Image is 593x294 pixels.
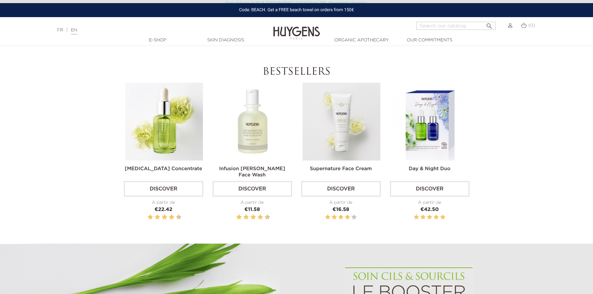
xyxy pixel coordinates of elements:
[156,213,159,221] label: 4
[161,213,162,221] label: 5
[154,207,172,212] span: €22.42
[252,213,255,221] label: 6
[153,213,154,221] label: 3
[249,213,250,221] label: 5
[71,28,77,35] a: EN
[414,213,419,221] label: 1
[195,37,257,44] a: Skin Diagnosis
[149,213,152,221] label: 2
[325,213,330,221] label: 1
[345,213,350,221] label: 4
[213,199,292,206] div: À partir de
[235,213,236,221] label: 1
[427,213,432,221] label: 3
[238,213,241,221] label: 2
[486,21,493,28] i: 
[303,83,380,161] img: Supernature Face Cream
[124,181,203,197] a: Discover
[391,83,469,161] img: Day & Night Duo
[125,166,202,171] a: [MEDICAL_DATA] Concentrate
[390,181,469,197] a: Discover
[484,20,495,28] button: 
[168,213,169,221] label: 7
[244,207,260,212] span: €11.58
[528,23,535,28] span: (0)
[259,213,262,221] label: 8
[57,28,63,32] a: FR
[273,16,320,40] img: Huygens
[434,213,439,221] label: 4
[440,213,445,221] label: 5
[409,166,450,171] a: Day & Night Duo
[398,37,461,44] a: Our commitments
[177,213,180,221] label: 10
[421,207,439,212] span: €42.50
[175,213,176,221] label: 9
[301,199,381,206] div: À partir de
[266,213,269,221] label: 10
[332,213,337,221] label: 2
[124,199,203,206] div: À partir de
[245,213,248,221] label: 4
[256,213,257,221] label: 7
[214,83,292,161] img: Infusion Blanche Face Wash
[219,166,285,178] a: Infusion [PERSON_NAME] Face Wash
[264,213,265,221] label: 9
[338,213,343,221] label: 3
[301,181,381,197] a: Discover
[170,213,173,221] label: 8
[351,213,356,221] label: 5
[146,213,147,221] label: 1
[54,26,242,34] div: |
[124,66,469,78] h2: Bestsellers
[213,181,292,197] a: Discover
[163,213,166,221] label: 6
[390,199,469,206] div: À partir de
[416,22,496,30] input: Search
[421,213,426,221] label: 2
[127,37,189,44] a: E-Shop
[331,37,393,44] a: Organic Apothecary
[310,166,372,171] a: Supernature Face Cream
[242,213,243,221] label: 3
[332,207,349,212] span: €16.58
[125,83,203,161] img: Hyaluronic Acid Concentrate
